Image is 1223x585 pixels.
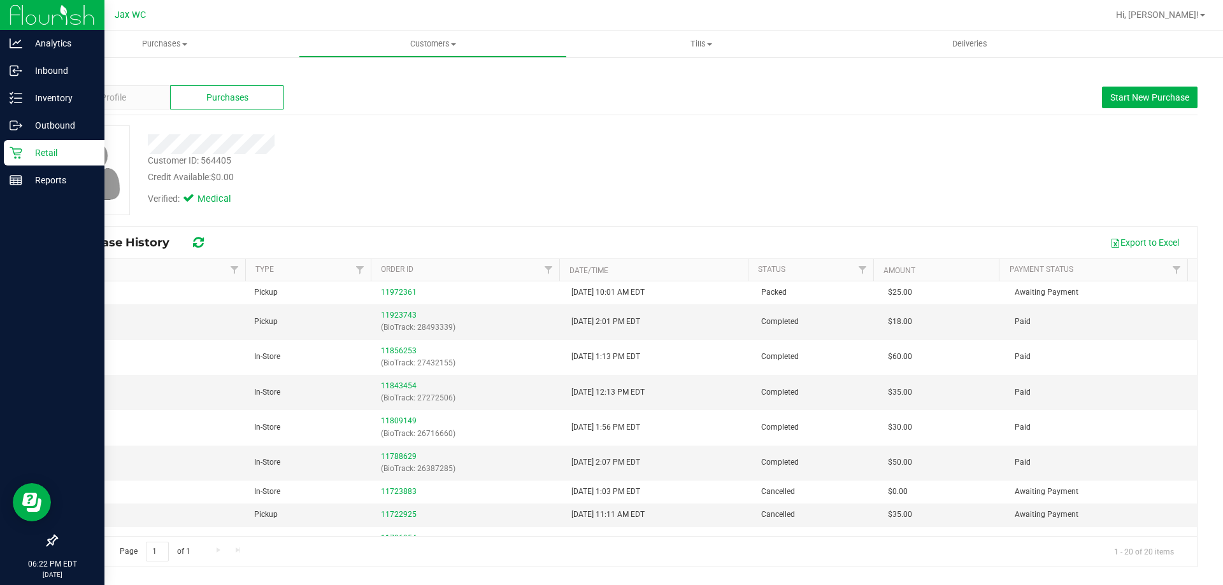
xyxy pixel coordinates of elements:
[761,421,799,433] span: Completed
[1015,421,1031,433] span: Paid
[571,386,645,398] span: [DATE] 12:13 PM EDT
[888,386,912,398] span: $35.00
[761,456,799,469] span: Completed
[10,146,22,159] inline-svg: Retail
[211,172,234,182] span: $0.00
[888,421,912,433] span: $30.00
[6,570,99,579] p: [DATE]
[836,31,1104,57] a: Deliveries
[299,31,567,57] a: Customers
[1110,92,1189,102] span: Start New Purchase
[22,90,99,106] p: Inventory
[148,154,231,167] div: Customer ID: 564405
[381,510,417,519] a: 11722925
[381,288,417,297] a: 11972361
[31,31,299,57] a: Purchases
[1102,87,1198,108] button: Start New Purchase
[1166,259,1187,281] a: Filter
[567,31,835,57] a: Tills
[381,265,413,274] a: Order ID
[10,92,22,104] inline-svg: Inventory
[571,351,640,363] span: [DATE] 1:13 PM EDT
[571,486,640,498] span: [DATE] 1:03 PM EDT
[350,259,371,281] a: Filter
[571,421,640,433] span: [DATE] 1:56 PM EDT
[571,286,645,299] span: [DATE] 10:01 AM EDT
[381,463,555,475] p: (BioTrack: 26387285)
[6,558,99,570] p: 06:22 PM EDT
[761,486,795,498] span: Cancelled
[10,37,22,50] inline-svg: Analytics
[381,381,417,390] a: 11843454
[10,174,22,187] inline-svg: Reports
[10,64,22,77] inline-svg: Inbound
[381,357,555,369] p: (BioTrack: 27432155)
[1015,351,1031,363] span: Paid
[1116,10,1199,20] span: Hi, [PERSON_NAME]!
[254,286,278,299] span: Pickup
[888,351,912,363] span: $60.00
[148,192,248,206] div: Verified:
[254,351,280,363] span: In-Store
[761,316,799,328] span: Completed
[381,346,417,355] a: 11856253
[254,421,280,433] span: In-Store
[197,192,248,206] span: Medical
[22,118,99,133] p: Outbound
[888,486,908,498] span: $0.00
[1015,286,1078,299] span: Awaiting Payment
[381,321,555,334] p: (BioTrack: 28493339)
[381,311,417,320] a: 11923743
[381,416,417,425] a: 11809149
[761,351,799,363] span: Completed
[254,316,278,328] span: Pickup
[1015,509,1078,521] span: Awaiting Payment
[13,483,51,521] iframe: Resource center
[66,236,182,250] span: Purchase History
[571,509,645,521] span: [DATE] 11:11 AM EDT
[101,91,126,104] span: Profile
[381,487,417,496] a: 11723883
[888,316,912,328] span: $18.00
[109,542,201,561] span: Page of 1
[1015,486,1078,498] span: Awaiting Payment
[254,456,280,469] span: In-Store
[1102,232,1187,253] button: Export to Excel
[381,428,555,440] p: (BioTrack: 26716660)
[10,119,22,132] inline-svg: Outbound
[381,452,417,461] a: 11788629
[888,456,912,469] span: $50.00
[148,171,709,184] div: Credit Available:
[761,509,795,521] span: Cancelled
[883,266,915,275] a: Amount
[569,266,608,275] a: Date/Time
[224,259,245,281] a: Filter
[22,63,99,78] p: Inbound
[758,265,785,274] a: Status
[1015,386,1031,398] span: Paid
[571,316,640,328] span: [DATE] 2:01 PM EDT
[761,386,799,398] span: Completed
[31,38,299,50] span: Purchases
[299,38,566,50] span: Customers
[381,392,555,404] p: (BioTrack: 27272506)
[254,509,278,521] span: Pickup
[571,456,640,469] span: [DATE] 2:07 PM EDT
[1010,265,1073,274] a: Payment Status
[1015,456,1031,469] span: Paid
[538,259,559,281] a: Filter
[255,265,274,274] a: Type
[22,36,99,51] p: Analytics
[1015,316,1031,328] span: Paid
[254,486,280,498] span: In-Store
[381,533,417,542] a: 11706954
[1104,542,1184,561] span: 1 - 20 of 20 items
[888,509,912,521] span: $35.00
[888,286,912,299] span: $25.00
[22,145,99,160] p: Retail
[206,91,248,104] span: Purchases
[852,259,873,281] a: Filter
[22,173,99,188] p: Reports
[146,542,169,561] input: 1
[115,10,146,20] span: Jax WC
